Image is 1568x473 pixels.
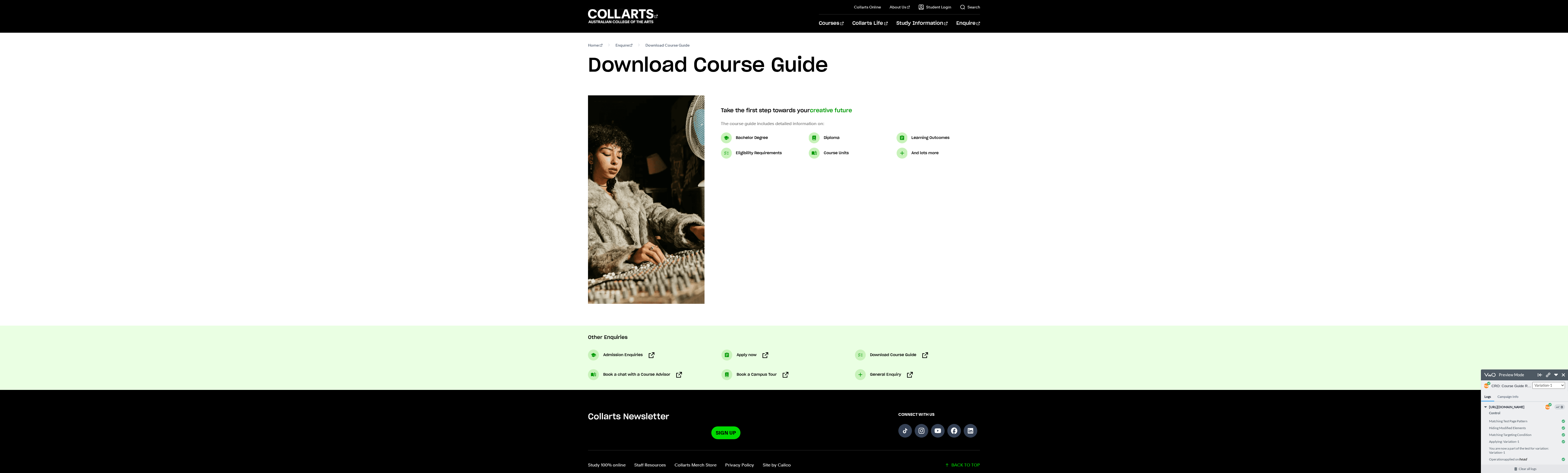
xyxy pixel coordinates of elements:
a: Collarts Life [852,14,887,32]
p: Other Enquiries [588,334,980,341]
a: General Enquiry [855,369,913,380]
a: Site by Calico [763,461,791,469]
a: Study 100% online [588,461,626,469]
p: Course Units [824,150,849,156]
a: Follow us on TikTok [898,424,912,438]
a: Apply now [721,350,768,360]
a: Enquire [615,41,633,49]
a: Follow us on LinkedIn [964,424,977,438]
div: Control [8,40,84,47]
a: About Us [890,4,910,10]
img: enquiry image [855,350,866,360]
span: General Enquiry [870,371,901,378]
div: Applying: Variation-1 [8,69,84,75]
a: Book a chat with a Course Advisor [588,369,682,380]
span: Download Course Guide [645,41,690,49]
a: Collarts Merch Store [675,461,716,469]
img: Bachelor Degree [721,132,732,143]
a: Book a Campus Tour [721,369,788,380]
div: Operation applied on [8,86,84,93]
h5: Collarts Newsletter [588,412,863,422]
span: Download Course Guide [870,352,916,358]
span: Book a chat with a Course Advisor [603,371,670,378]
p: Learning Outcomes [911,135,950,141]
div: Connect with us on social media [898,412,980,439]
div: V [64,35,69,40]
span: Apply now [737,352,757,358]
p: And lots more [911,150,939,156]
span: CONNECT WITH US [898,412,980,417]
a: head [38,88,46,92]
a: Scroll back to top of the page [945,461,980,469]
a: Search [960,4,980,10]
div: Matching Test Page Pattern [8,48,84,55]
span: creative future [810,108,852,113]
a: Download Course Guide [855,350,928,360]
p: Eligibility Requirements [736,150,782,156]
img: enquiry image [721,350,732,360]
nav: Footer navigation [588,461,791,469]
div: Go to homepage [588,8,658,24]
img: Learning Outcomes [896,132,907,143]
img: enquiry image [588,369,599,380]
h4: Logs [0,22,13,32]
img: enquiry image [588,350,599,360]
p: The course guide includes detailed information on: [721,120,980,127]
a: Study Information [896,14,948,32]
a: Enquire [956,14,980,32]
a: Student Login [918,4,951,10]
img: Diploma [809,132,820,143]
img: Eligibility Requirements [721,148,732,159]
p: Bachelor Degree [736,135,768,141]
a: Staff Resources [634,461,666,469]
a: Home [588,41,602,49]
div: Hiding Modified Elements [8,55,84,62]
button: CRO: Course Guide Redesign (ID: 15) [11,12,51,21]
span: NaN [65,36,71,39]
a: Follow us on Facebook [947,424,961,438]
a: Collarts Online [854,4,881,10]
a: Privacy Policy [725,461,754,469]
a: Follow us on Instagram [915,424,928,438]
div: Matching Targeting Condition [8,62,84,69]
h4: Take the first step towards your [721,106,980,115]
h1: Download Course Guide [588,53,980,78]
h4: Campaign Info [13,22,41,32]
img: And lots more [896,148,907,159]
a: Admission Enquiries [588,350,654,360]
div: You are now a part of the test for variation: Variation-1 [8,75,84,86]
img: enquiry image [721,369,732,380]
a: Courses [819,14,844,32]
span: [URL][DOMAIN_NAME] [8,35,57,40]
a: Follow us on YouTube [931,424,945,438]
a: Sign Up [711,426,740,439]
img: Course Units [809,148,820,159]
span: 0 [73,35,84,40]
span: Book a Campus Tour [737,371,777,378]
p: Diploma [824,135,840,141]
span: Admission Enquiries [603,352,643,358]
img: enquiry image [855,369,866,380]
